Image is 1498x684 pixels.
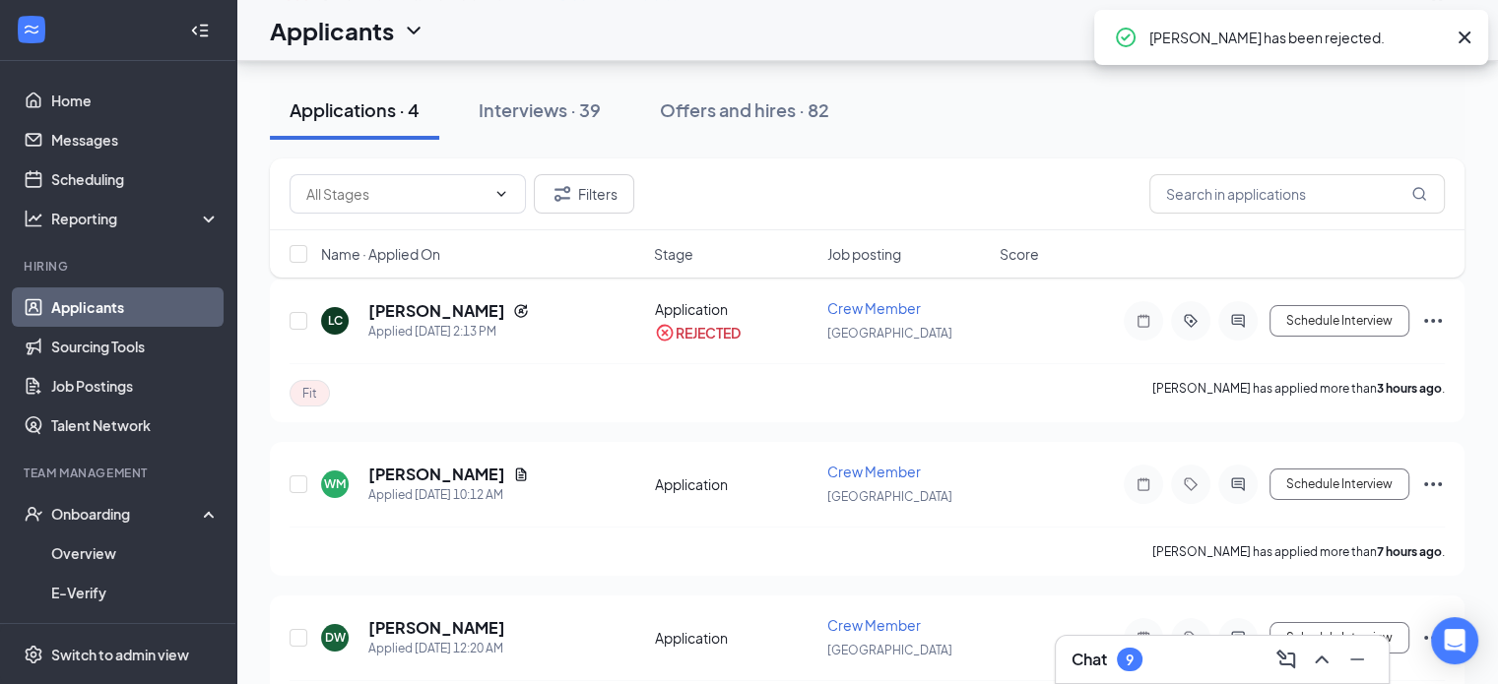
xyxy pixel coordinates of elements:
b: 7 hours ago [1377,544,1442,559]
input: All Stages [306,183,486,205]
button: ChevronUp [1306,644,1337,675]
h5: [PERSON_NAME] [368,617,505,639]
div: Offers and hires · 82 [660,97,829,122]
p: [PERSON_NAME] has applied more than . [1152,380,1445,406]
button: Minimize [1341,644,1373,675]
div: Application [655,474,815,494]
svg: Analysis [24,209,43,228]
svg: Tag [1179,476,1203,492]
svg: Cross [1453,26,1476,49]
div: Applied [DATE] 10:12 AM [368,485,529,505]
svg: UserCheck [24,504,43,524]
svg: CheckmarkCircle [1114,26,1138,49]
div: Hiring [24,258,216,275]
a: Overview [51,533,220,573]
div: Applied [DATE] 12:20 AM [368,639,505,658]
button: Schedule Interview [1270,622,1409,653]
span: [GEOGRAPHIC_DATA] [827,643,952,657]
div: Reporting [51,209,221,228]
svg: Reapply [513,303,529,319]
a: Applicants [51,287,220,327]
svg: ComposeMessage [1274,648,1298,671]
p: [PERSON_NAME] has applied more than . [1152,543,1445,560]
a: E-Verify [51,573,220,612]
svg: ChevronDown [402,19,425,42]
div: REJECTED [676,323,741,342]
a: Home [51,81,220,120]
button: Filter Filters [534,174,634,214]
div: 9 [1126,652,1134,668]
span: [GEOGRAPHIC_DATA] [827,489,952,504]
button: ComposeMessage [1270,644,1302,675]
a: Scheduling [51,159,220,199]
div: LC [328,312,343,329]
svg: CrossCircle [655,323,675,342]
span: Score [1000,244,1039,264]
span: Crew Member [827,616,921,634]
a: Talent Network [51,405,220,445]
svg: WorkstreamLogo [22,20,41,39]
a: Messages [51,120,220,159]
svg: Tag [1179,630,1203,646]
svg: Note [1132,630,1155,646]
svg: Filter [551,182,574,206]
div: WM [324,475,346,492]
h3: Chat [1072,649,1107,670]
div: Applied [DATE] 2:13 PM [368,322,529,342]
a: Onboarding Documents [51,612,220,652]
button: Schedule Interview [1270,305,1409,337]
span: Crew Member [827,299,921,317]
svg: ActiveChat [1226,630,1250,646]
b: 3 hours ago [1377,381,1442,396]
svg: Ellipses [1421,626,1445,650]
svg: Document [513,466,529,482]
div: Interviews · 39 [479,97,601,122]
h1: Applicants [270,14,394,47]
svg: Settings [24,645,43,664]
svg: Collapse [190,21,210,40]
svg: Minimize [1345,648,1369,671]
h5: [PERSON_NAME] [368,300,505,322]
span: [GEOGRAPHIC_DATA] [827,326,952,341]
svg: ChevronUp [1310,648,1334,671]
svg: Ellipses [1421,472,1445,496]
svg: ActiveChat [1226,313,1250,329]
input: Search in applications [1149,174,1445,214]
div: Onboarding [51,504,203,524]
a: Job Postings [51,366,220,405]
span: Job posting [827,244,901,264]
a: Sourcing Tools [51,327,220,366]
button: Schedule Interview [1270,468,1409,500]
svg: ChevronDown [493,186,509,202]
div: Application [655,628,815,648]
span: Stage [654,244,693,264]
span: Crew Member [827,463,921,480]
div: Applications · 4 [290,97,420,122]
div: Application [655,299,815,319]
div: DW [325,629,346,646]
svg: MagnifyingGlass [1411,186,1427,202]
div: Team Management [24,465,216,481]
svg: ActiveChat [1226,476,1250,492]
span: Fit [302,385,317,402]
svg: Note [1132,313,1155,329]
svg: Ellipses [1421,309,1445,333]
svg: ActiveTag [1179,313,1203,329]
span: Name · Applied On [321,244,440,264]
div: Switch to admin view [51,645,189,664]
div: [PERSON_NAME] has been rejected. [1149,26,1445,49]
h5: [PERSON_NAME] [368,464,505,485]
svg: Note [1132,476,1155,492]
div: Open Intercom Messenger [1431,617,1478,664]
